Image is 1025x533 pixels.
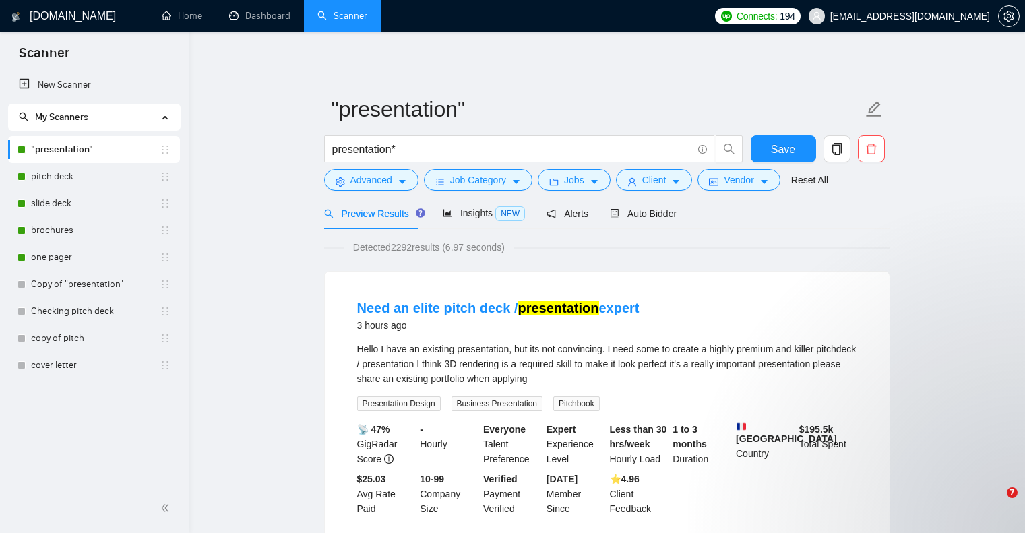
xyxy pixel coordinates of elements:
[610,424,667,449] b: Less than 30 hrs/week
[8,43,80,71] span: Scanner
[610,474,640,484] b: ⭐️ 4.96
[812,11,821,21] span: user
[160,501,174,515] span: double-left
[31,298,160,325] a: Checking pitch deck
[354,422,418,466] div: GigRadar Score
[417,422,480,466] div: Hourly
[8,352,180,379] li: cover letter
[979,487,1012,520] iframe: Intercom live chat
[549,177,559,187] span: folder
[780,9,795,24] span: 194
[564,173,584,187] span: Jobs
[627,177,637,187] span: user
[452,396,542,411] span: Business Presentation
[398,177,407,187] span: caret-down
[716,143,742,155] span: search
[547,474,578,484] b: [DATE]
[538,169,611,191] button: folderJobscaret-down
[8,163,180,190] li: pitch deck
[443,208,525,218] span: Insights
[698,145,707,154] span: info-circle
[332,141,692,158] input: Search Freelance Jobs...
[324,169,418,191] button: settingAdvancedcaret-down
[443,208,452,218] span: area-chart
[737,9,777,24] span: Connects:
[344,240,514,255] span: Detected 2292 results (6.97 seconds)
[673,424,707,449] b: 1 to 3 months
[610,208,677,219] span: Auto Bidder
[8,271,180,298] li: Copy of "presentation"
[858,135,885,162] button: delete
[435,177,445,187] span: bars
[11,6,21,28] img: logo
[336,177,345,187] span: setting
[737,422,746,431] img: 🇫🇷
[480,422,544,466] div: Talent Preference
[31,352,160,379] a: cover letter
[31,271,160,298] a: Copy of "presentation"
[450,173,506,187] span: Job Category
[332,92,863,126] input: Scanner name...
[859,143,884,155] span: delete
[357,301,640,315] a: Need an elite pitch deck /presentationexpert
[417,472,480,516] div: Company Size
[160,225,170,236] span: holder
[865,100,883,118] span: edit
[354,472,418,516] div: Avg Rate Paid
[229,10,290,22] a: dashboardDashboard
[317,10,367,22] a: searchScanner
[716,135,743,162] button: search
[998,5,1020,27] button: setting
[357,317,640,334] div: 3 hours ago
[357,474,386,484] b: $25.03
[19,111,88,123] span: My Scanners
[998,11,1020,22] a: setting
[31,325,160,352] a: copy of pitch
[511,177,521,187] span: caret-down
[483,474,518,484] b: Verified
[384,454,394,464] span: info-circle
[35,111,88,123] span: My Scanners
[160,198,170,209] span: holder
[824,135,850,162] button: copy
[19,112,28,121] span: search
[160,171,170,182] span: holder
[160,333,170,344] span: holder
[544,472,607,516] div: Member Since
[724,173,753,187] span: Vendor
[357,396,441,411] span: Presentation Design
[553,396,600,411] span: Pitchbook
[616,169,693,191] button: userClientcaret-down
[324,208,421,219] span: Preview Results
[733,422,797,466] div: Country
[160,306,170,317] span: holder
[31,217,160,244] a: brochures
[420,424,423,435] b: -
[31,190,160,217] a: slide deck
[31,244,160,271] a: one pager
[357,424,390,435] b: 📡 47%
[8,244,180,271] li: one pager
[771,141,795,158] span: Save
[160,144,170,155] span: holder
[350,173,392,187] span: Advanced
[671,177,681,187] span: caret-down
[751,135,816,162] button: Save
[8,136,180,163] li: "presentation"
[697,169,780,191] button: idcardVendorcaret-down
[31,136,160,163] a: "presentation"
[8,71,180,98] li: New Scanner
[544,422,607,466] div: Experience Level
[8,298,180,325] li: Checking pitch deck
[31,163,160,190] a: pitch deck
[420,474,444,484] b: 10-99
[759,177,769,187] span: caret-down
[8,190,180,217] li: slide deck
[8,217,180,244] li: brochures
[162,10,202,22] a: homeHome
[518,301,598,315] mark: presentation
[824,143,850,155] span: copy
[1007,487,1018,498] span: 7
[607,422,671,466] div: Hourly Load
[414,207,427,219] div: Tooltip anchor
